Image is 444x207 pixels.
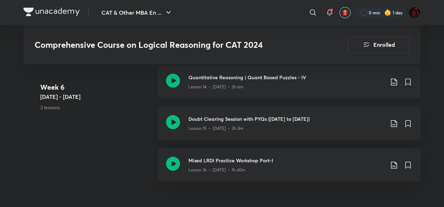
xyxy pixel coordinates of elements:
[384,9,391,16] img: streak
[188,74,384,81] h3: Quantitative Reasoning | Quant Based Puzzles - IV
[23,8,80,16] img: Company Logo
[158,148,421,190] a: Mixed LRDI Practice Workshop Part-ILesson 16 • [DATE] • 1h 40m
[188,125,243,132] p: Lesson 15 • [DATE] • 2h 3m
[339,7,351,18] button: avatar
[23,8,80,18] a: Company Logo
[158,107,421,148] a: Doubt Clearing Session with PYQs ([DATE] to [DATE])Lesson 15 • [DATE] • 2h 3m
[40,82,152,93] h4: Week 6
[35,40,308,50] h3: Comprehensive Course on Logical Reasoning for CAT 2024
[188,157,384,164] h3: Mixed LRDI Practice Workshop Part-I
[188,84,244,90] p: Lesson 14 • [DATE] • 2h 6m
[348,36,409,53] button: Enrolled
[409,7,421,19] img: Vanshika Rai
[188,115,384,123] h3: Doubt Clearing Session with PYQs ([DATE] to [DATE])
[97,6,177,20] button: CAT & Other MBA En ...
[40,93,152,101] h5: [DATE] - [DATE]
[188,167,245,173] p: Lesson 16 • [DATE] • 1h 40m
[342,9,348,16] img: avatar
[40,104,152,111] p: 3 lessons
[158,65,421,107] a: Quantitative Reasoning | Quant Based Puzzles - IVLesson 14 • [DATE] • 2h 6m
